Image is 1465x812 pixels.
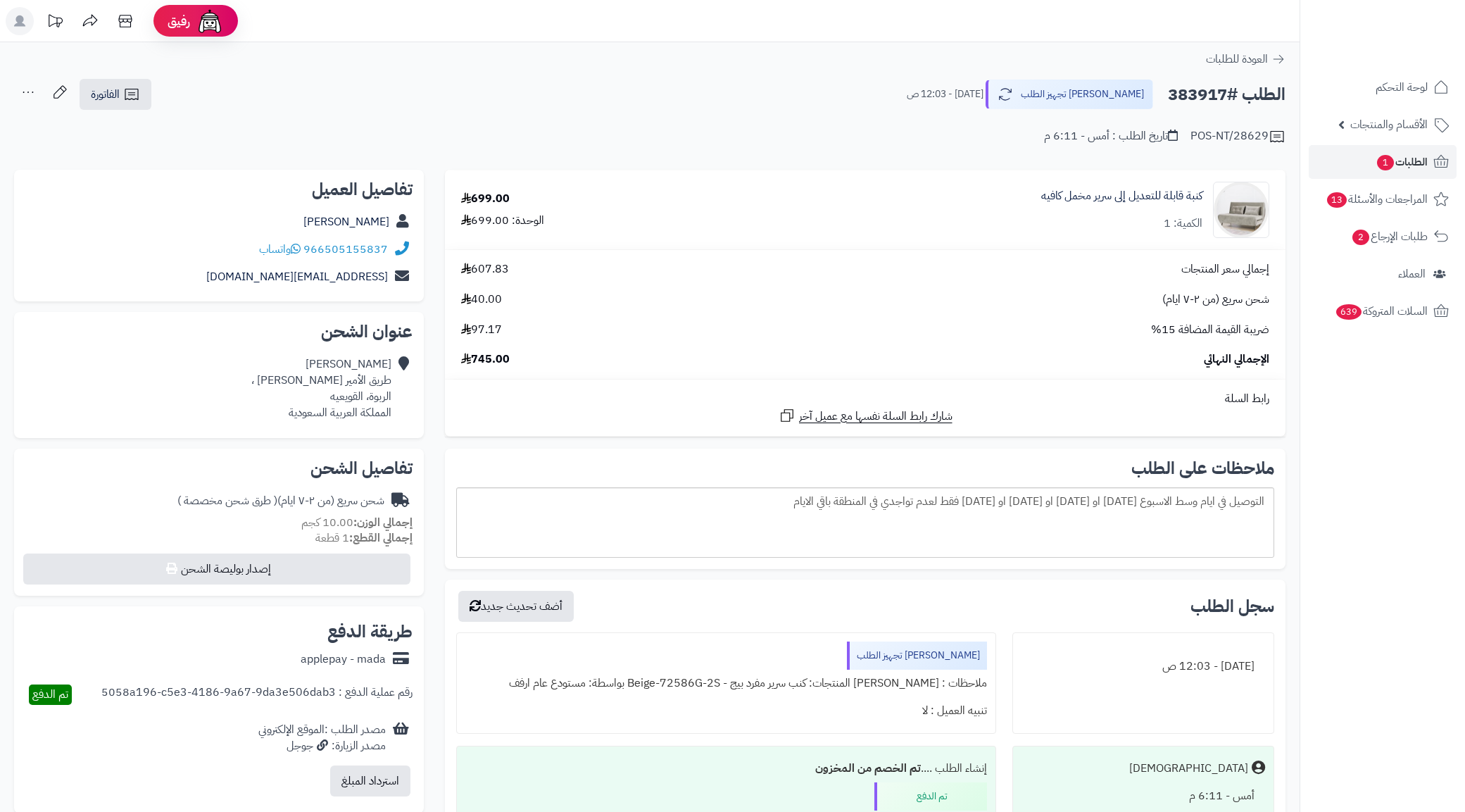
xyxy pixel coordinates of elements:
[1309,257,1457,291] a: العملاء
[168,13,190,30] span: رفيق
[330,766,410,797] button: استرداد المبلغ
[1376,77,1428,97] span: لوحة التحكم
[1162,292,1269,308] span: شحن سريع (من ٢-٧ ايام)
[461,261,509,277] span: 607.83
[461,351,510,368] span: 745.00
[91,86,120,103] span: الفاتورة
[1021,653,1265,680] div: [DATE] - 12:03 ص
[1369,29,1452,58] img: logo-2.png
[874,782,987,811] div: تم الدفع
[799,408,952,425] span: شارك رابط السلة نفسها مع عميل آخر
[1181,261,1269,277] span: إجمالي سعر المنتجات
[986,80,1153,109] button: [PERSON_NAME] تجهيز الطلب
[25,181,413,198] h2: تفاصيل العميل
[458,591,574,622] button: أضف تحديث جديد
[301,651,386,668] div: applepay - mada
[1376,152,1428,172] span: الطلبات
[1151,322,1269,338] span: ضريبة القيمة المضافة 15%
[25,460,413,477] h2: تفاصيل الشحن
[1309,220,1457,254] a: طلبات الإرجاع2
[1129,761,1248,777] div: [DEMOGRAPHIC_DATA]
[1206,51,1268,68] span: العودة للطلبات
[907,87,983,101] small: [DATE] - 12:03 ص
[461,213,544,229] div: الوحدة: 699.00
[23,554,410,585] button: إصدار بوليصة الشحن
[451,391,1280,407] div: رابط السلة
[259,241,301,258] a: واتساب
[177,492,277,509] span: ( طرق شحن مخصصة )
[37,7,73,39] a: تحديثات المنصة
[258,722,386,754] div: مصدر الطلب :الموقع الإلكتروني
[465,755,987,782] div: إنشاء الطلب ....
[1350,115,1428,135] span: الأقسام والمنتجات
[1326,189,1428,209] span: المراجعات والأسئلة
[1352,230,1369,246] span: 2
[456,460,1274,477] h2: ملاحظات على الطلب
[206,268,388,285] a: [EMAIL_ADDRESS][DOMAIN_NAME]
[301,514,413,531] small: 10.00 كجم
[315,530,413,546] small: 1 قطعة
[1309,145,1457,179] a: الطلبات1
[1351,227,1428,246] span: طلبات الإرجاع
[1190,128,1285,145] div: POS-NT/28629
[1309,182,1457,216] a: المراجعات والأسئلة13
[1041,188,1202,204] a: كنبة قابلة للتعديل إلى سرير مخمل كافيه
[779,407,952,425] a: شارك رابط السلة نفسها مع عميل آخر
[353,514,413,531] strong: إجمالي الوزن:
[1044,128,1178,144] div: تاريخ الطلب : أمس - 6:11 م
[1164,216,1202,232] div: الكمية: 1
[1335,304,1362,320] span: 639
[303,213,389,230] a: [PERSON_NAME]
[461,292,502,308] span: 40.00
[1214,182,1269,238] img: 1757155827-1-90x90.jpg
[1335,301,1428,321] span: السلات المتروكة
[25,323,413,340] h2: عنوان الشحن
[101,685,413,705] div: رقم عملية الدفع : 5058a196-c5e3-4186-9a67-9da3e506dab3
[465,697,987,725] div: تنبيه العميل : لا
[1398,264,1426,284] span: العملاء
[456,487,1274,558] div: التوصيل في ايام وسط الاسبوع [DATE] او [DATE] او [DATE] او [DATE] فقط لعدم تواجدي في المنطقة باقي ...
[349,530,413,546] strong: إجمالي القطع:
[1168,80,1285,109] h2: الطلب #383917
[327,623,413,640] h2: طريقة الدفع
[251,356,391,420] div: [PERSON_NAME] طريق الأمير [PERSON_NAME] ، الربوة، القويعيه المملكة العربية السعودية
[1309,294,1457,328] a: السلات المتروكة639
[461,322,502,338] span: 97.17
[1309,70,1457,104] a: لوحة التحكم
[1204,351,1269,368] span: الإجمالي النهائي
[1376,155,1394,171] span: 1
[32,686,68,703] span: تم الدفع
[847,642,987,670] div: [PERSON_NAME] تجهيز الطلب
[1326,192,1347,208] span: 13
[258,738,386,754] div: مصدر الزيارة: جوجل
[177,493,384,509] div: شحن سريع (من ٢-٧ ايام)
[1206,51,1285,68] a: العودة للطلبات
[1021,782,1265,810] div: أمس - 6:11 م
[1190,598,1274,615] h3: سجل الطلب
[815,760,921,777] b: تم الخصم من المخزون
[461,191,510,207] div: 699.00
[196,7,224,35] img: ai-face.png
[80,79,151,110] a: الفاتورة
[303,241,388,258] a: 966505155837
[465,670,987,697] div: ملاحظات : [PERSON_NAME] المنتجات: كنب سرير مفرد بيج - Beige-72586G-2S بواسطة: مستودع عام ارفف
